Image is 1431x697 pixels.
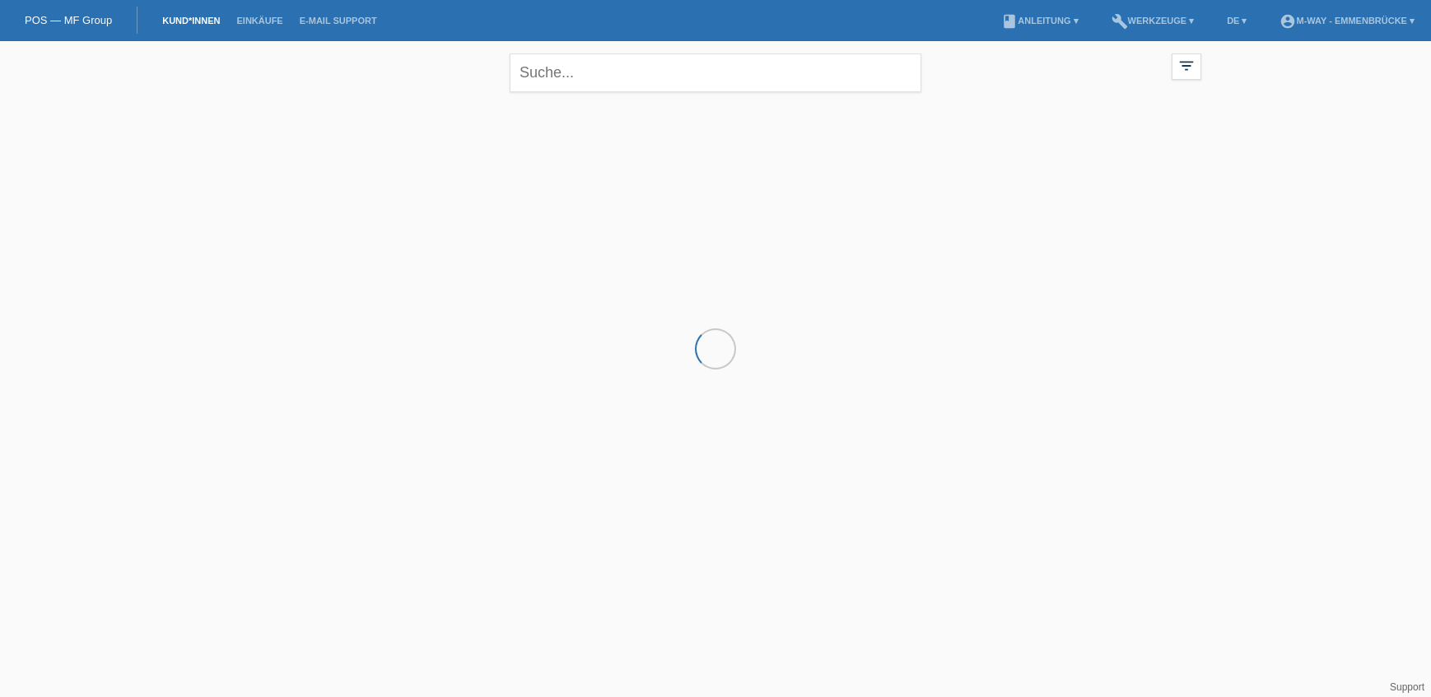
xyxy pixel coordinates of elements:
[1280,13,1296,30] i: account_circle
[291,16,385,26] a: E-Mail Support
[1001,13,1018,30] i: book
[25,14,112,26] a: POS — MF Group
[1103,16,1203,26] a: buildWerkzeuge ▾
[993,16,1086,26] a: bookAnleitung ▾
[1112,13,1128,30] i: build
[154,16,228,26] a: Kund*innen
[510,53,921,92] input: Suche...
[1177,57,1196,75] i: filter_list
[1219,16,1255,26] a: DE ▾
[1271,16,1423,26] a: account_circlem-way - Emmenbrücke ▾
[228,16,291,26] a: Einkäufe
[1390,681,1424,693] a: Support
